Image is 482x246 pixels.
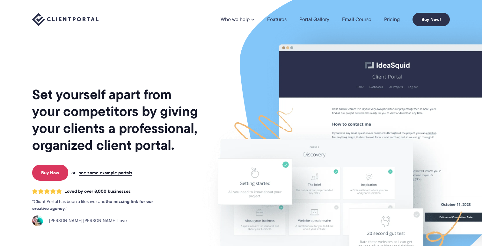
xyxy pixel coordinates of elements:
[32,86,199,154] h1: Set yourself apart from your competitors by giving your clients a professional, organized client ...
[413,13,450,26] a: Buy Now!
[32,165,68,181] a: Buy Now
[267,17,287,22] a: Features
[71,170,76,176] span: or
[384,17,400,22] a: Pricing
[79,170,132,176] a: see some example portals
[46,217,127,224] span: [PERSON_NAME] [PERSON_NAME] Love
[342,17,371,22] a: Email Course
[299,17,329,22] a: Portal Gallery
[32,198,166,212] p: Client Portal has been a lifesaver and .
[221,17,254,22] a: Who we help
[64,189,131,194] span: Loved by over 8,000 businesses
[32,198,153,212] strong: the missing link for our creative agency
